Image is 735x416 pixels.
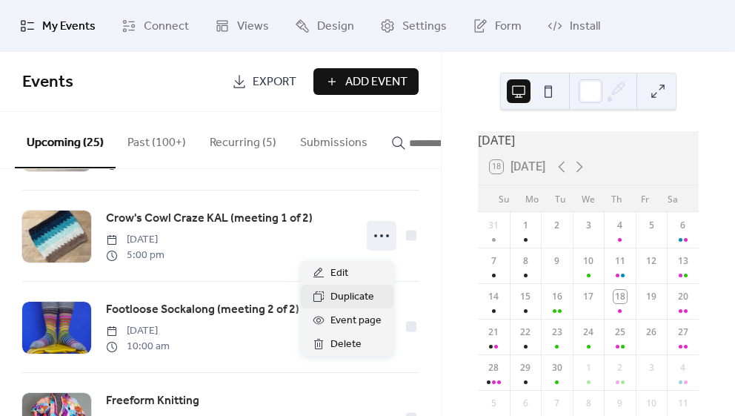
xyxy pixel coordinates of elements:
a: Connect [110,6,200,46]
div: 9 [613,397,627,410]
span: Event page [330,312,382,330]
div: 15 [519,290,532,303]
div: 7 [551,397,564,410]
div: Th [602,185,631,212]
button: Upcoming (25) [15,112,116,168]
div: Tu [546,185,574,212]
div: 12 [645,254,658,268]
span: Events [22,66,73,99]
div: Sa [659,185,687,212]
div: Mo [518,185,546,212]
div: 31 [487,219,500,232]
span: Views [237,18,269,36]
div: 26 [645,326,658,339]
span: Export [253,73,296,91]
span: Connect [144,18,189,36]
div: 2 [613,361,627,374]
div: 4 [613,219,627,232]
div: 1 [582,361,595,374]
div: 8 [582,397,595,410]
div: 23 [551,326,564,339]
div: 2 [551,219,564,232]
div: 11 [676,397,690,410]
span: Crow's Cowl Craze KAL (meeting 1 of 2) [106,210,313,228]
a: Views [204,6,280,46]
span: 5:00 pm [106,248,164,263]
a: Install [536,6,611,46]
div: 28 [487,361,500,374]
span: [DATE] [106,323,170,339]
div: 18 [613,290,627,303]
div: 20 [676,290,690,303]
span: Form [495,18,522,36]
div: 25 [613,326,627,339]
button: Submissions [288,112,379,167]
span: My Events [42,18,96,36]
div: 17 [582,290,595,303]
span: [DATE] [106,232,164,248]
div: We [574,185,602,212]
span: 10:00 am [106,339,170,354]
span: Duplicate [330,288,374,306]
div: 29 [519,361,532,374]
a: Freeform Knitting [106,392,199,411]
div: 21 [487,326,500,339]
div: 13 [676,254,690,268]
span: Settings [402,18,447,36]
div: 30 [551,361,564,374]
div: 27 [676,326,690,339]
div: Su [490,185,518,212]
a: Export [221,68,307,95]
div: 4 [676,361,690,374]
span: Edit [330,265,348,283]
div: 11 [613,254,627,268]
button: Past (100+) [116,112,198,167]
span: Install [570,18,600,36]
div: 7 [487,254,500,268]
span: Freeform Knitting [106,392,199,410]
div: 14 [487,290,500,303]
div: 5 [487,397,500,410]
div: 3 [582,219,595,232]
div: 10 [582,254,595,268]
div: 6 [676,219,690,232]
span: Footloose Sockalong (meeting 2 of 2) [106,301,299,319]
div: 1 [519,219,532,232]
div: 3 [645,361,658,374]
div: 5 [645,219,658,232]
div: 19 [645,290,658,303]
a: Settings [369,6,458,46]
span: Delete [330,336,362,354]
div: Fr [631,185,659,212]
div: 22 [519,326,532,339]
a: Crow's Cowl Craze KAL (meeting 1 of 2) [106,209,313,228]
div: 16 [551,290,564,303]
button: Recurring (5) [198,112,288,167]
span: Design [317,18,354,36]
div: [DATE] [478,131,699,149]
a: Form [462,6,533,46]
div: 24 [582,326,595,339]
button: Add Event [313,68,419,95]
div: 6 [519,397,532,410]
a: My Events [9,6,107,46]
a: Footloose Sockalong (meeting 2 of 2) [106,300,299,320]
div: 10 [645,397,658,410]
a: Design [284,6,365,46]
span: Add Event [345,73,408,91]
div: 9 [551,254,564,268]
div: 8 [519,254,532,268]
